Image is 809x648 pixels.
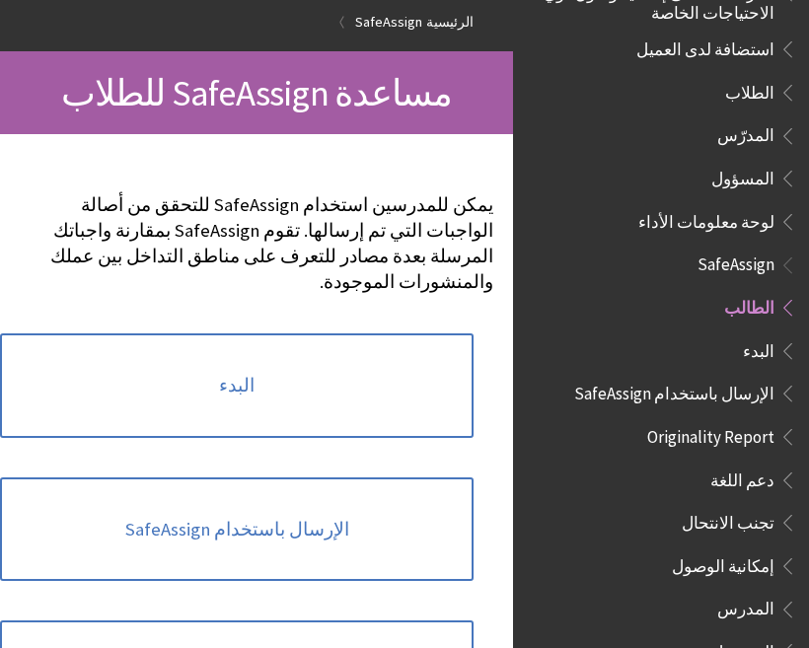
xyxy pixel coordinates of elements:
p: يمكن للمدرسين استخدام SafeAssign للتحقق من أصالة الواجبات التي تم إرسالها. تقوم SafeAssign بمقارن... [20,192,493,296]
span: الإرسال باستخدام SafeAssign [574,377,774,403]
span: إمكانية الوصول [672,549,774,576]
span: البدء [743,334,774,361]
span: لوحة معلومات الأداء [638,205,774,232]
span: الطلاب [725,76,774,103]
span: تجنب الانتحال [682,506,774,533]
span: المدرّس [717,119,774,146]
span: استضافة لدى العميل [636,33,774,59]
span: مساعدة SafeAssign للطلاب [61,70,453,115]
span: SafeAssign [698,249,774,275]
span: المسؤول [711,162,774,188]
span: المدرس [717,593,774,619]
a: SafeAssign [355,10,422,35]
span: دعم اللغة [710,464,774,490]
a: الرئيسية [426,10,474,35]
span: Originality Report [647,420,774,447]
span: الطالب [724,291,774,318]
